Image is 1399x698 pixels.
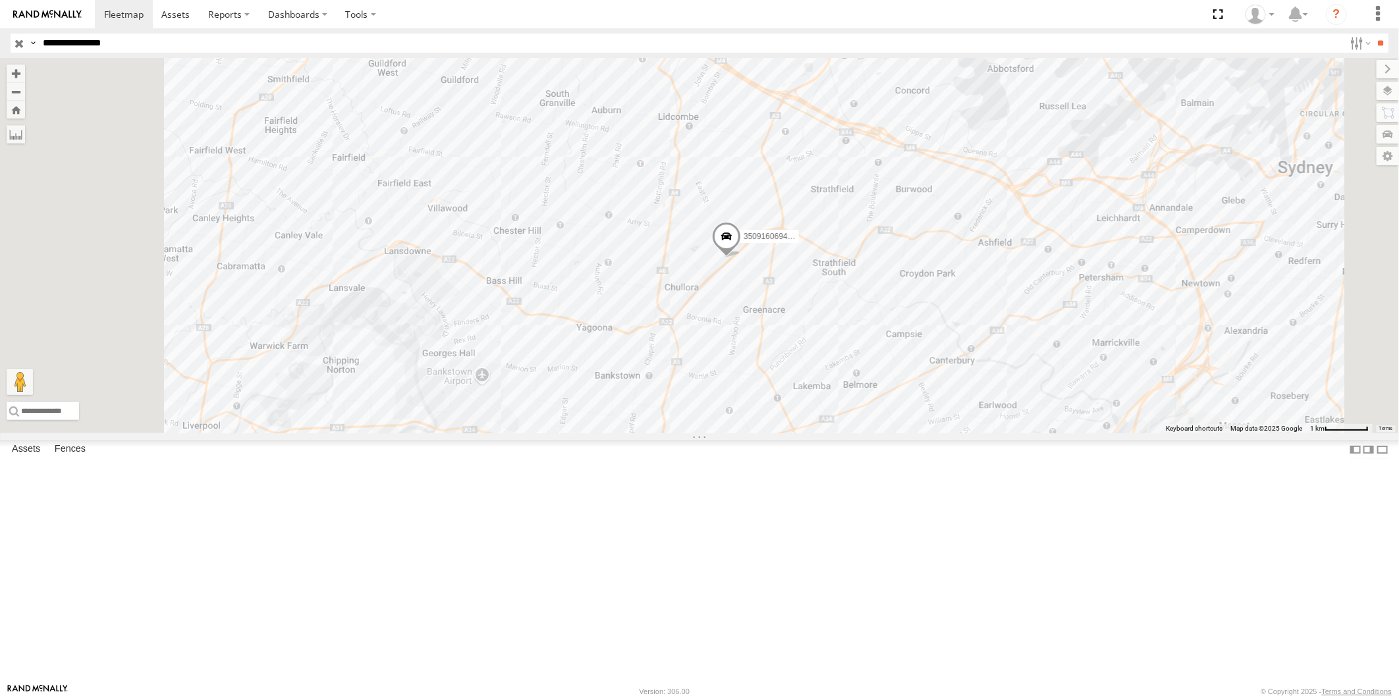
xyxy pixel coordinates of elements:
[1379,426,1393,431] a: Terms (opens in new tab)
[1349,440,1362,459] label: Dock Summary Table to the Left
[48,441,92,459] label: Fences
[1322,687,1392,695] a: Terms and Conditions
[1230,425,1302,432] span: Map data ©2025 Google
[1376,440,1389,459] label: Hide Summary Table
[28,34,38,53] label: Search Query
[1261,687,1392,695] div: © Copyright 2025 -
[7,369,33,395] button: Drag Pegman onto the map to open Street View
[7,82,25,101] button: Zoom out
[1345,34,1373,53] label: Search Filter Options
[1166,424,1222,433] button: Keyboard shortcuts
[1306,424,1373,433] button: Map Scale: 1 km per 63 pixels
[1362,440,1375,459] label: Dock Summary Table to the Right
[5,441,47,459] label: Assets
[1377,147,1399,165] label: Map Settings
[1310,425,1325,432] span: 1 km
[7,685,68,698] a: Visit our Website
[7,125,25,144] label: Measure
[744,232,809,242] span: 350916069434309
[1241,5,1279,24] div: Tarun Kanti
[1326,4,1347,25] i: ?
[13,10,82,19] img: rand-logo.svg
[640,687,690,695] div: Version: 306.00
[7,65,25,82] button: Zoom in
[7,101,25,119] button: Zoom Home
